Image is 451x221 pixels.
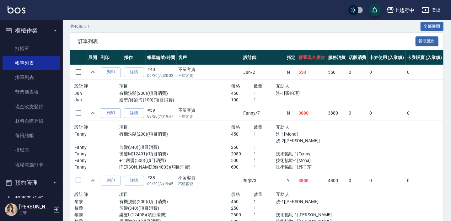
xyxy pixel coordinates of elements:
button: 列印 [101,176,121,186]
p: 1 [254,164,276,170]
td: N [285,65,297,80]
p: 不留客資 [178,181,240,187]
p: Fanny [74,144,119,151]
span: 價格 [231,192,240,197]
td: 0 [347,173,368,188]
td: #40 [146,65,177,80]
th: 服務消費 [326,50,347,65]
p: 500 [231,157,253,164]
h5: [PERSON_NAME] [19,204,51,210]
span: 價格 [231,84,240,89]
th: 展開 [87,50,99,65]
button: 櫃檯作業 [3,23,60,39]
p: 技術協助-1[Mona] [276,157,343,164]
p: 450 [231,90,253,97]
td: 0 [405,173,443,188]
span: 設計師 [74,192,88,197]
button: 報表及分析 [3,191,60,207]
p: 09/20 (六) 20:02 [147,73,175,78]
p: 技術協助-1[[PERSON_NAME] [276,212,343,218]
td: 0 [368,173,406,188]
p: 2600 [231,212,253,218]
a: 材料自購登錄 [3,114,60,128]
p: 450 [231,131,253,137]
a: 營業儀表板 [3,85,60,99]
span: 訂單列表 [78,38,416,45]
td: 0 [347,65,368,80]
div: 不留客資 [178,175,240,181]
p: 1 [254,205,276,212]
th: 卡券販賣 (入業績) [405,50,443,65]
p: 剪髮(340)(項目消費) [119,205,231,212]
span: 設計師 [74,84,88,89]
a: 現金收支登錄 [3,100,60,114]
span: 數量 [254,192,263,197]
td: 0 [368,106,406,121]
a: 詳情 [124,176,144,186]
a: 排班表 [3,143,60,157]
p: 洗-1[張鈞琇] [276,90,343,97]
p: 450 [231,198,253,205]
p: Fanny [74,151,119,157]
span: 設計師 [74,125,88,130]
p: 250 [231,144,253,151]
button: expand row [88,176,98,185]
p: 100 [231,97,253,103]
button: 列印 [101,67,121,77]
p: 造型/修劉海(100)(項目消費) [119,97,231,103]
button: 登出 [419,4,443,16]
p: 技術協助-1[邱子芹] [276,164,343,170]
th: 卡券使用 (入業績) [368,50,406,65]
div: 上越府中 [394,6,414,14]
td: Fanny /7 [242,106,285,121]
img: Logo [8,6,25,13]
td: 黎黎 /3 [242,173,285,188]
span: 項目 [119,125,128,130]
p: 1 [254,131,276,137]
span: 項目 [119,84,128,89]
p: 技術協助-1[Fanny] [276,151,343,157]
button: save [368,4,381,16]
p: [PERSON_NAME]護(4803)(項目消費) [119,164,231,170]
a: 現場電腦打卡 [3,158,60,172]
img: Person [5,203,18,216]
div: 不留客資 [178,107,240,114]
p: 1 [254,144,276,151]
p: Fanny [74,157,119,164]
span: 互助人 [276,192,289,197]
td: Y [285,173,297,188]
p: 燙髮M(12401)(項目消費) [119,151,231,157]
p: 黎黎 [74,212,119,218]
p: 洗-1[Mona] [276,131,343,137]
span: 互助人 [276,84,289,89]
p: Fanny [74,131,119,137]
span: 數量 [254,84,263,89]
p: 不留客資 [178,73,240,78]
p: 250 [231,205,253,212]
p: 1 [254,198,276,205]
button: 全部展開 [421,22,444,31]
p: 2080 [231,151,253,157]
th: 指定 [285,50,297,65]
td: 550 [326,65,347,80]
th: 營業現金應收 [297,50,327,65]
a: 每日結帳 [3,128,60,143]
p: Jun [74,90,119,97]
button: expand row [88,67,98,77]
th: 列印 [99,50,122,65]
a: 帳單列表 [3,56,60,70]
td: 4800 [297,173,327,188]
p: Jun [74,97,119,103]
a: 詳情 [124,108,144,118]
span: 價格 [231,125,240,130]
td: #38 [146,173,177,188]
p: 剪髮(340)(項目消費) [119,144,231,151]
button: 預約管理 [3,175,60,191]
div: 不留客資 [178,66,240,73]
p: 600 [231,164,253,170]
p: 染髮L(12405)(項目消費) [119,212,231,218]
td: N [285,106,297,121]
button: 列印 [101,108,121,118]
p: 1 [254,157,276,164]
td: 0 [368,65,406,80]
